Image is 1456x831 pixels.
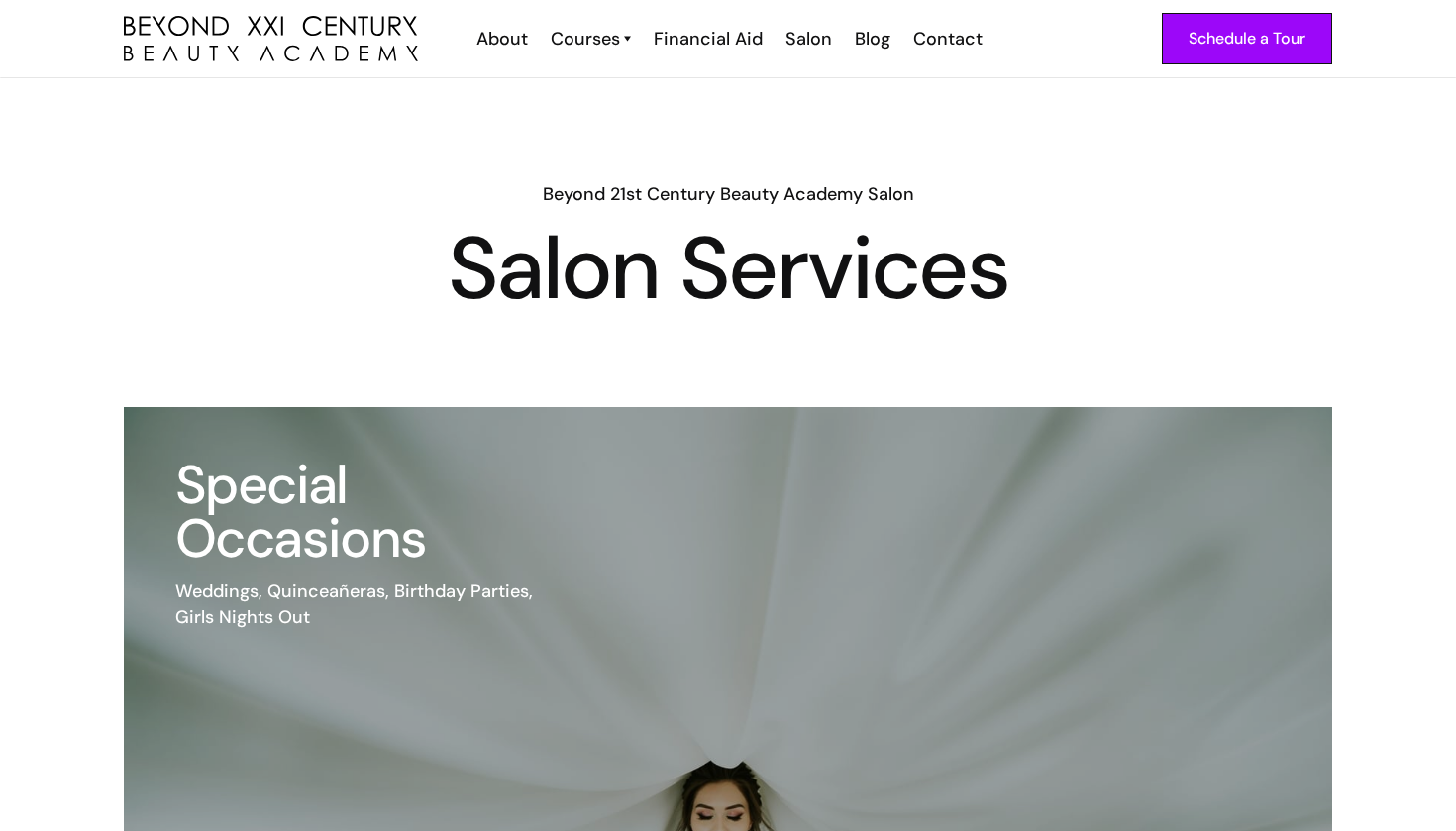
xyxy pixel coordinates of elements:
a: home [124,16,418,62]
div: About [476,26,528,52]
div: Blog [855,26,890,52]
a: About [464,26,538,52]
h6: Beyond 21st Century Beauty Academy Salon [124,181,1332,207]
img: beyond 21st century beauty academy logo [124,16,418,62]
div: Schedule a Tour [1189,26,1305,52]
a: Schedule a Tour [1162,13,1332,64]
a: Contact [900,26,992,52]
div: Salon [785,26,832,52]
a: Courses [551,26,631,52]
div: Contact [913,26,983,52]
div: Weddings, Quinceañeras, Birthday Parties, Girls Nights Out [175,578,562,630]
a: Financial Aid [641,26,773,52]
div: Financial Aid [654,26,763,52]
a: Salon [773,26,842,52]
div: Courses [551,26,620,52]
h1: Salon Services [124,233,1332,304]
h3: Special Occasions [175,459,562,566]
a: Blog [842,26,900,52]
